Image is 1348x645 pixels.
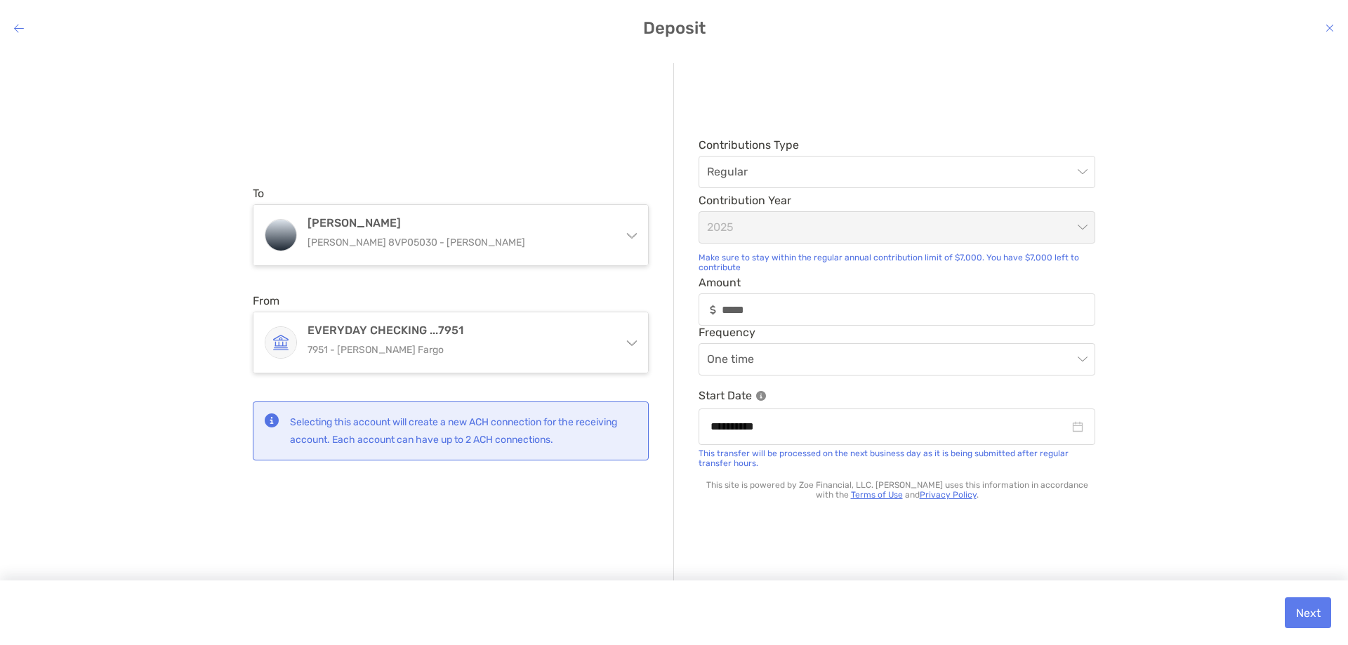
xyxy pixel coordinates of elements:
h4: [PERSON_NAME] [308,216,611,230]
span: One time [707,344,1087,375]
p: This site is powered by Zoe Financial, LLC. [PERSON_NAME] uses this information in accordance wit... [699,480,1095,500]
h4: EVERYDAY CHECKING ...7951 [308,324,611,337]
button: Next [1285,597,1331,628]
span: Contributions Type [699,138,1095,152]
img: EVERYDAY CHECKING ...7951 [265,327,296,358]
a: Privacy Policy [920,490,977,500]
div: Make sure to stay within the regular annual contribution limit of $7,000. You have $7,000 left to... [699,253,1095,272]
span: Amount [699,276,1095,289]
p: [PERSON_NAME] 8VP05030 - [PERSON_NAME] [308,234,611,251]
span: Regular [707,157,1087,187]
img: Roth IRA [265,220,296,251]
span: Frequency [699,326,1095,339]
div: This transfer will be processed on the next business day as it is being submitted after regular t... [699,448,1095,468]
img: Information Icon [756,391,766,401]
span: 2025 [707,212,1087,243]
p: Selecting this account will create a new ACH connection for the receiving account. Each account c... [290,413,637,448]
img: status icon [265,413,279,427]
input: Amountinput icon [722,304,1095,316]
label: To [253,187,264,200]
p: Start Date [699,387,1095,404]
span: Contribution Year [699,194,1095,207]
img: input icon [710,305,716,315]
p: 7951 - [PERSON_NAME] Fargo [308,341,611,359]
a: Terms of Use [851,490,903,500]
label: From [253,294,279,307]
